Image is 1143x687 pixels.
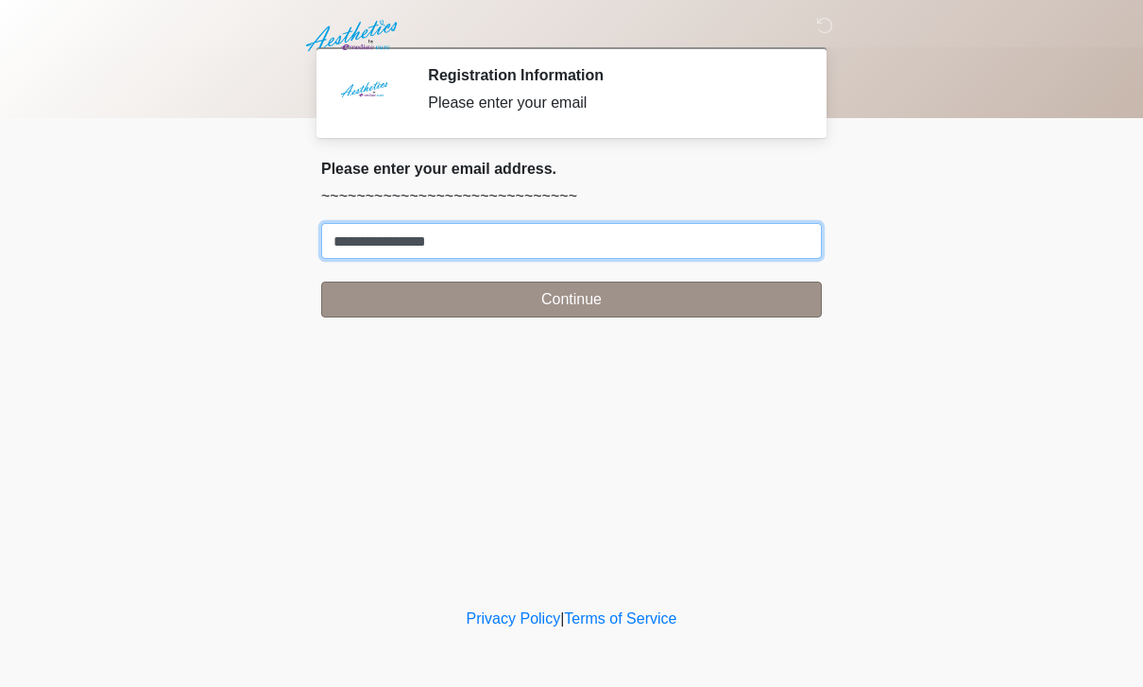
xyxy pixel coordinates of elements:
[321,185,822,208] p: ~~~~~~~~~~~~~~~~~~~~~~~~~~~~~
[564,610,676,627] a: Terms of Service
[560,610,564,627] a: |
[321,282,822,318] button: Continue
[467,610,561,627] a: Privacy Policy
[428,92,793,114] div: Please enter your email
[302,14,405,58] img: Aesthetics by Emediate Cure Logo
[321,160,822,178] h2: Please enter your email address.
[428,66,793,84] h2: Registration Information
[335,66,392,123] img: Agent Avatar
